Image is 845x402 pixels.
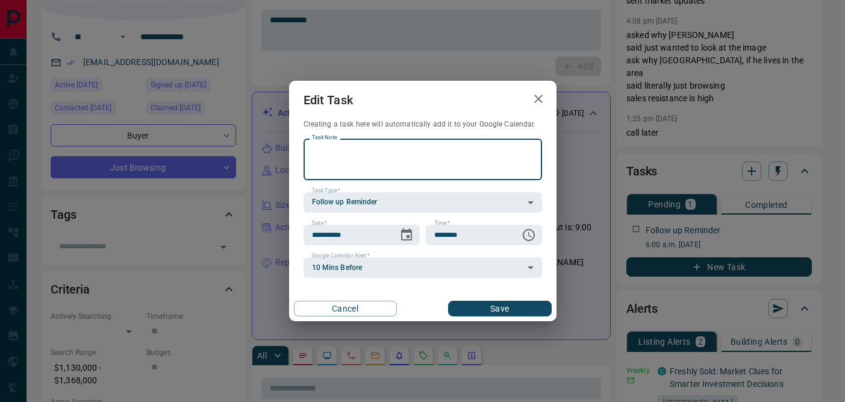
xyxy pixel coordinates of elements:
button: Save [448,301,551,316]
label: Date [312,219,327,227]
label: Time [434,219,450,227]
label: Task Type [312,187,340,195]
label: Google Calendar Alert [312,252,370,260]
p: Creating a task here will automatically add it to your Google Calendar. [304,119,542,130]
button: Choose time, selected time is 6:00 AM [517,223,541,247]
label: Task Note [312,134,337,142]
h2: Edit Task [289,81,367,119]
button: Choose date, selected date is Oct 18, 2025 [394,223,419,247]
div: 10 Mins Before [304,257,542,278]
div: Follow up Reminder [304,192,542,213]
button: Cancel [294,301,397,316]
